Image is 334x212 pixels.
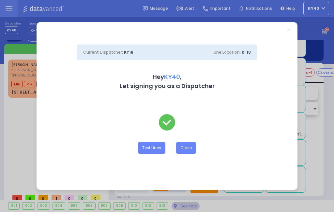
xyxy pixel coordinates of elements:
[242,49,251,55] span: K-18
[159,114,175,131] img: check-green.svg
[138,142,165,154] button: Test Lines
[83,49,123,55] span: Current Dispatcher:
[124,49,133,55] span: KY18
[153,73,182,81] b: Hey ,
[176,142,196,154] button: Close
[164,73,180,81] span: KY40
[120,82,215,90] b: Let signing you as a Dispatcher
[214,49,241,55] span: Line Location:
[287,28,291,32] a: Close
